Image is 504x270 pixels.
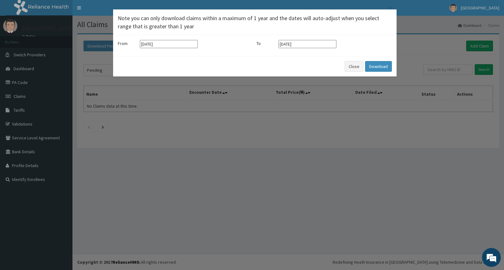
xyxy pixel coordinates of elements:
label: From [118,40,137,47]
textarea: Type your message and hit 'Enter' [3,172,120,194]
button: Close [345,61,364,72]
div: Chat with us now [33,35,106,43]
button: Download [365,61,392,72]
span: We're online! [37,79,87,143]
h4: Note you can only download claims within a maximum of 1 year and the dates will auto-adjust when ... [118,14,392,30]
div: Minimize live chat window [103,3,118,18]
button: Close [388,5,392,11]
label: To [256,40,275,47]
img: d_794563401_company_1708531726252_794563401 [12,31,26,47]
input: Select end date [278,40,336,48]
input: Select start date [140,40,198,48]
span: × [388,4,392,12]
